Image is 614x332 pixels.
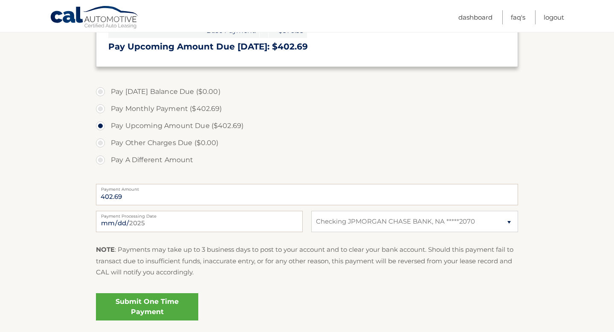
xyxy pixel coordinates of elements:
[96,184,518,205] input: Payment Amount
[96,245,115,253] strong: NOTE
[96,151,518,169] label: Pay A Different Amount
[96,83,518,100] label: Pay [DATE] Balance Due ($0.00)
[96,184,518,191] label: Payment Amount
[96,293,198,320] a: Submit One Time Payment
[544,10,564,24] a: Logout
[96,211,303,232] input: Payment Date
[108,41,506,52] h3: Pay Upcoming Amount Due [DATE]: $402.69
[96,100,518,117] label: Pay Monthly Payment ($402.69)
[96,211,303,218] label: Payment Processing Date
[50,6,139,30] a: Cal Automotive
[96,117,518,134] label: Pay Upcoming Amount Due ($402.69)
[458,10,492,24] a: Dashboard
[96,134,518,151] label: Pay Other Charges Due ($0.00)
[511,10,525,24] a: FAQ's
[96,244,518,278] p: : Payments may take up to 3 business days to post to your account and to clear your bank account....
